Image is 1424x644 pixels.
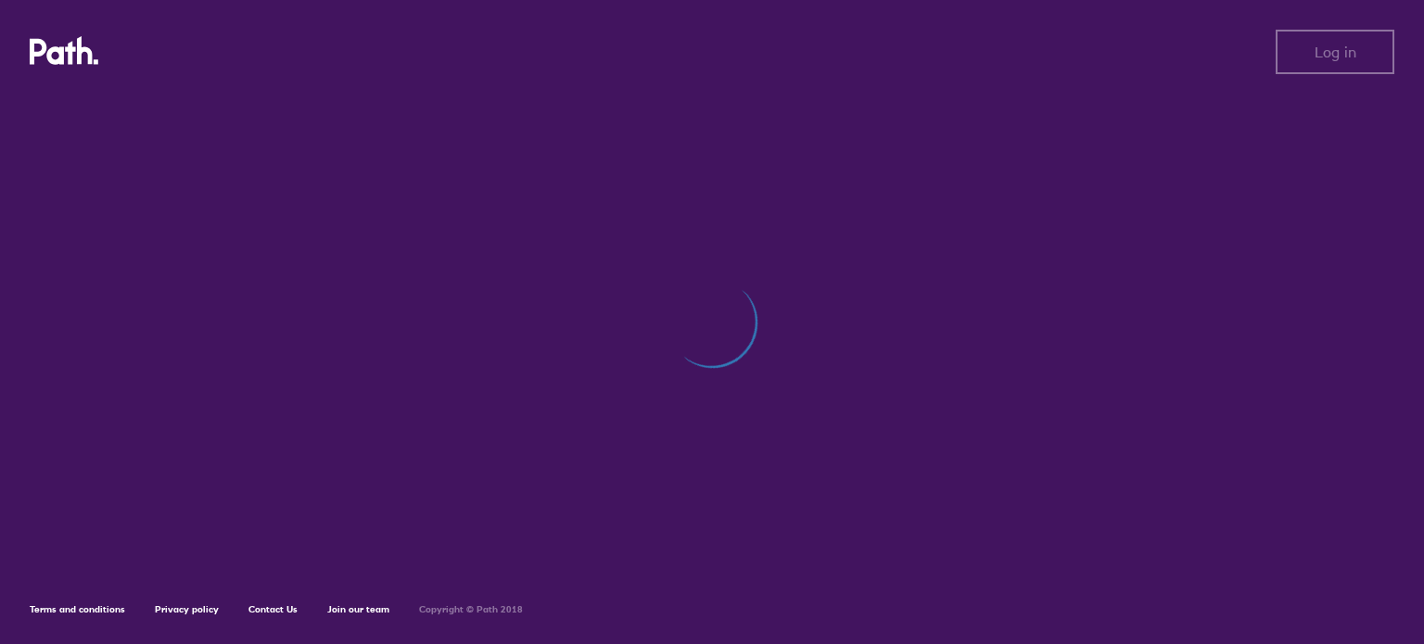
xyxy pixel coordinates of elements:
[419,604,523,615] h6: Copyright © Path 2018
[1315,44,1356,60] span: Log in
[327,603,389,615] a: Join our team
[248,603,298,615] a: Contact Us
[155,603,219,615] a: Privacy policy
[30,603,125,615] a: Terms and conditions
[1276,30,1394,74] button: Log in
